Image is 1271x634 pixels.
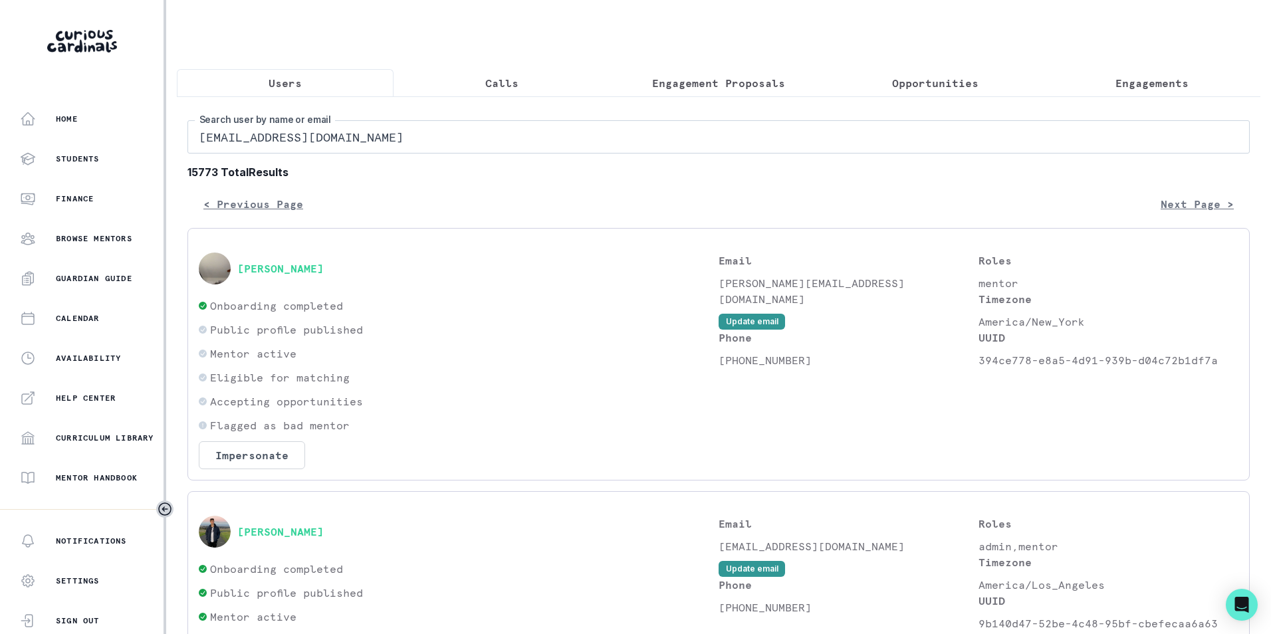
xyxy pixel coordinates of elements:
p: admin,mentor [979,538,1238,554]
p: Settings [56,576,100,586]
p: America/Los_Angeles [979,577,1238,593]
p: Timezone [979,554,1238,570]
p: mentor [979,275,1238,291]
p: Mentor active [210,346,296,362]
p: Phone [719,330,979,346]
p: 394ce778-e8a5-4d91-939b-d04c72b1df7a [979,352,1238,368]
p: Availability [56,353,121,364]
p: Mentor Handbook [56,473,138,483]
p: [EMAIL_ADDRESS][DOMAIN_NAME] [719,538,979,554]
p: Onboarding completed [210,298,343,314]
p: Help Center [56,393,116,403]
p: America/New_York [979,314,1238,330]
p: Email [719,516,979,532]
p: [PERSON_NAME][EMAIL_ADDRESS][DOMAIN_NAME] [719,275,979,307]
p: Public profile published [210,322,363,338]
button: Update email [719,561,785,577]
p: Phone [719,577,979,593]
p: Timezone [979,291,1238,307]
p: Engagements [1115,75,1189,91]
p: [PHONE_NUMBER] [719,599,979,615]
button: < Previous Page [187,191,319,217]
p: Public profile published [210,585,363,601]
p: Home [56,114,78,124]
p: Notifications [56,536,127,546]
p: Calls [485,75,519,91]
button: [PERSON_NAME] [237,262,324,275]
p: Flagged as bad mentor [210,417,350,433]
div: Open Intercom Messenger [1226,589,1258,621]
p: Email [719,253,979,268]
p: Roles [979,516,1238,532]
button: Next Page > [1145,191,1250,217]
img: Curious Cardinals Logo [47,30,117,53]
button: Update email [719,314,785,330]
p: Onboarding completed [210,561,343,577]
p: UUID [979,330,1238,346]
p: Roles [979,253,1238,268]
p: Sign Out [56,615,100,626]
p: Curriculum Library [56,433,154,443]
button: Impersonate [199,441,305,469]
button: [PERSON_NAME] [237,525,324,538]
p: Mentor active [210,609,296,625]
p: Users [269,75,302,91]
p: Eligible for matching [210,370,350,385]
p: Students [56,154,100,164]
p: Guardian Guide [56,273,132,284]
p: Accepting opportunities [210,393,363,409]
p: Finance [56,193,94,204]
b: 15773 Total Results [187,164,1250,180]
p: 9b140d47-52be-4c48-95bf-cbefecaa6a63 [979,615,1238,631]
p: UUID [979,593,1238,609]
p: Browse Mentors [56,233,132,244]
p: Calendar [56,313,100,324]
p: [PHONE_NUMBER] [719,352,979,368]
button: Toggle sidebar [156,500,173,518]
p: Opportunities [892,75,979,91]
p: Engagement Proposals [652,75,785,91]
